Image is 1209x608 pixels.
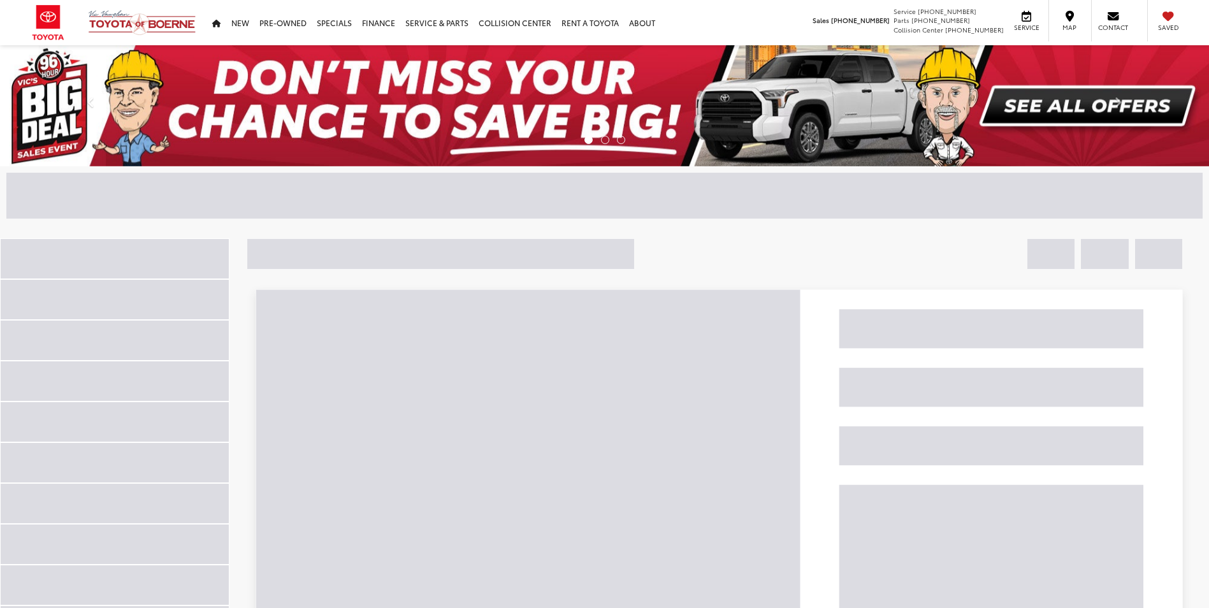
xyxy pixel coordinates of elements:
span: [PHONE_NUMBER] [831,15,890,25]
img: Vic Vaughan Toyota of Boerne [88,10,196,36]
span: Service [894,6,916,16]
span: Collision Center [894,25,943,34]
span: [PHONE_NUMBER] [945,25,1004,34]
span: Map [1055,23,1083,32]
span: Contact [1098,23,1128,32]
span: Sales [813,15,829,25]
span: Parts [894,15,909,25]
span: Saved [1154,23,1182,32]
span: Service [1012,23,1041,32]
span: [PHONE_NUMBER] [918,6,976,16]
span: [PHONE_NUMBER] [911,15,970,25]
